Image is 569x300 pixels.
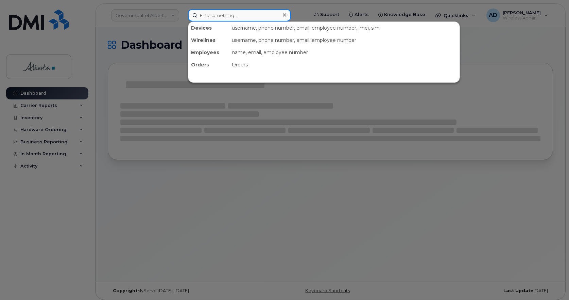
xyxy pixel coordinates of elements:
[188,22,229,34] div: Devices
[229,22,460,34] div: username, phone number, email, employee number, imei, sim
[229,46,460,59] div: name, email, employee number
[188,59,229,71] div: Orders
[188,46,229,59] div: Employees
[188,34,229,46] div: Wirelines
[229,34,460,46] div: username, phone number, email, employee number
[229,59,460,71] div: Orders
